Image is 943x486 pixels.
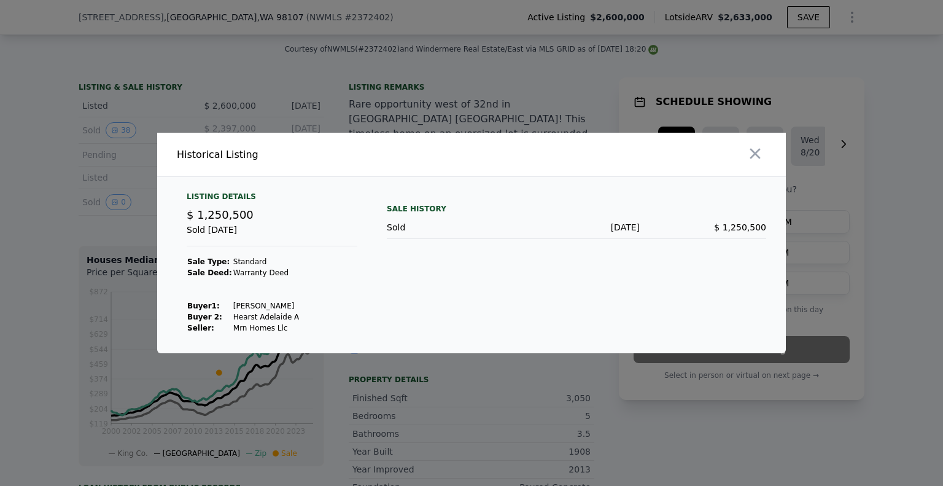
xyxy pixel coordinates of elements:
span: $ 1,250,500 [187,208,254,221]
span: $ 1,250,500 [714,222,766,232]
div: Sold [DATE] [187,224,357,246]
strong: Sale Deed: [187,268,232,277]
div: Historical Listing [177,147,467,162]
strong: Seller : [187,324,214,332]
td: Hearst Adelaide A [233,312,300,323]
strong: Buyer 1 : [187,302,220,310]
div: Sale History [387,202,766,216]
strong: Buyer 2: [187,313,222,321]
strong: Sale Type: [187,257,230,266]
div: Listing Details [187,192,357,206]
td: Mrn Homes Llc [233,323,300,334]
td: Standard [233,256,300,267]
div: [DATE] [513,221,640,233]
td: Warranty Deed [233,267,300,278]
td: [PERSON_NAME] [233,300,300,312]
div: Sold [387,221,513,233]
